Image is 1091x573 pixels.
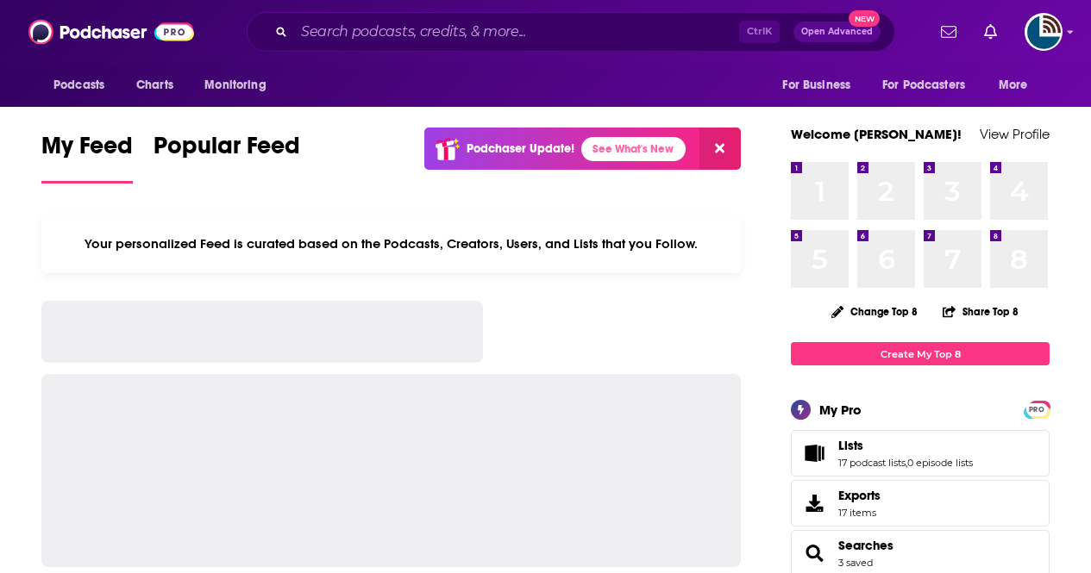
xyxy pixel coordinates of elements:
[770,69,872,102] button: open menu
[793,22,881,42] button: Open AdvancedNew
[41,131,133,184] a: My Feed
[1025,13,1063,51] span: Logged in as tdunyak
[1026,402,1047,415] a: PRO
[41,131,133,171] span: My Feed
[907,457,973,469] a: 0 episode lists
[782,73,850,97] span: For Business
[838,438,973,453] a: Lists
[849,10,880,27] span: New
[871,69,990,102] button: open menu
[797,441,831,465] a: Lists
[41,69,127,102] button: open menu
[801,28,873,36] span: Open Advanced
[797,541,831,565] a: Searches
[838,438,863,453] span: Lists
[581,137,686,161] a: See What's New
[204,73,266,97] span: Monitoring
[882,73,965,97] span: For Podcasters
[1025,13,1063,51] img: User Profile
[154,131,300,184] a: Popular Feed
[987,69,1050,102] button: open menu
[28,16,194,48] img: Podchaser - Follow, Share and Rate Podcasts
[53,73,104,97] span: Podcasts
[838,457,906,469] a: 17 podcast lists
[838,538,893,553] a: Searches
[791,480,1050,526] a: Exports
[999,73,1028,97] span: More
[41,215,741,273] div: Your personalized Feed is curated based on the Podcasts, Creators, Users, and Lists that you Follow.
[1025,13,1063,51] button: Show profile menu
[791,342,1050,365] a: Create My Top 8
[838,488,881,503] span: Exports
[942,295,1019,328] button: Share Top 8
[192,69,288,102] button: open menu
[977,17,1004,47] a: Show notifications dropdown
[136,73,173,97] span: Charts
[838,557,873,569] a: 3 saved
[791,126,962,142] a: Welcome [PERSON_NAME]!
[791,430,1050,476] span: Lists
[739,21,780,43] span: Ctrl K
[934,17,963,47] a: Show notifications dropdown
[294,18,739,46] input: Search podcasts, credits, & more...
[125,69,184,102] a: Charts
[154,131,300,171] span: Popular Feed
[819,402,862,418] div: My Pro
[906,457,907,469] span: ,
[467,141,574,156] p: Podchaser Update!
[838,507,881,519] span: 17 items
[821,301,928,322] button: Change Top 8
[980,126,1050,142] a: View Profile
[797,491,831,515] span: Exports
[247,12,895,52] div: Search podcasts, credits, & more...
